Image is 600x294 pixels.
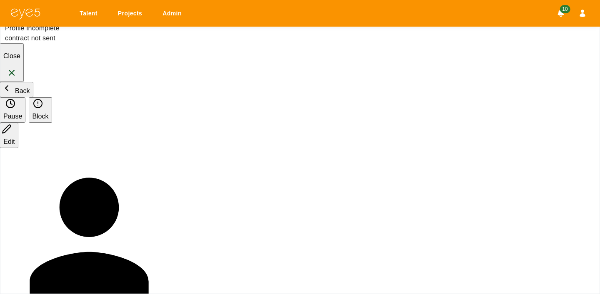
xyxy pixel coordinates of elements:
[3,51,20,61] p: Close
[10,7,41,20] img: eye5
[157,6,190,21] a: Admin
[74,6,106,21] a: Talent
[112,6,150,21] a: Projects
[553,6,568,21] button: Notifications
[560,5,570,13] span: 10
[29,97,52,123] button: Block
